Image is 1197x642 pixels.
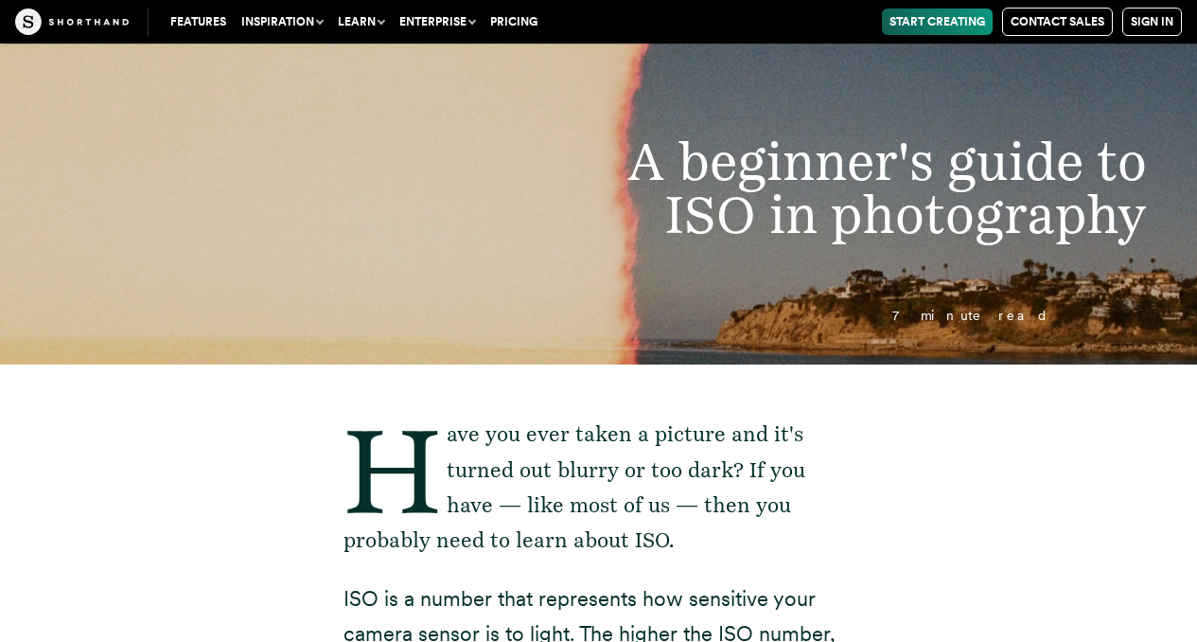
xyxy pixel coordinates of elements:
[163,9,234,35] a: Features
[343,417,854,559] p: Have you ever taken a picture and it's turned out blurry or too dark? If you have — like most of ...
[330,9,392,35] button: Learn
[110,309,1087,323] p: 7 minute read
[882,9,993,35] a: Start Creating
[1122,8,1182,36] a: Sign in
[1002,8,1113,36] a: Contact Sales
[234,9,330,35] button: Inspiration
[392,9,483,35] button: Enterprise
[501,134,1185,241] h1: A beginner's guide to ISO in photography
[15,9,129,35] img: The Craft
[483,9,545,35] a: Pricing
